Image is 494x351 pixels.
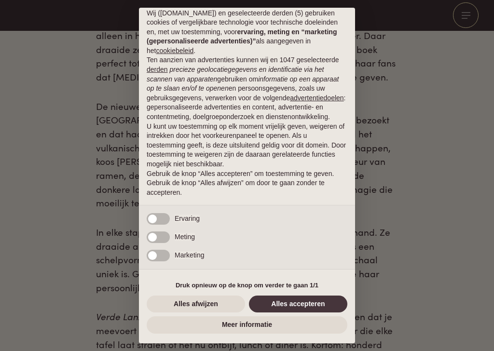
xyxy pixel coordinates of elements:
em: informatie op een apparaat op te slaan en/of te openen [147,75,339,93]
a: cookiebeleid [156,47,193,54]
span: Meting [175,233,195,241]
button: advertentiedoelen [290,94,343,103]
span: Ervaring [175,215,200,222]
em: precieze geolocatiegegevens en identificatie via het scannen van apparaten [147,66,324,83]
p: Gebruik de knop “Alles accepteren” om toestemming te geven. Gebruik de knop “Alles afwijzen” om d... [147,169,347,198]
p: U kunt uw toestemming op elk moment vrijelijk geven, weigeren of intrekken door het voorkeurenpan... [147,122,347,169]
p: Ten aanzien van advertenties kunnen wij en 1047 geselecteerde gebruiken om en persoonsgegevens, z... [147,55,347,121]
button: Alles accepteren [249,296,347,313]
p: Wij ([DOMAIN_NAME]) en geselecteerde derden (5) gebruiken cookies of vergelijkbare technologie vo... [147,9,347,56]
button: derden [147,65,168,75]
span: Marketing [175,251,204,259]
button: Alles afwijzen [147,296,245,313]
strong: ervaring, meting en “marketing (gepersonaliseerde advertenties)” [147,28,337,45]
button: Meer informatie [147,316,347,334]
